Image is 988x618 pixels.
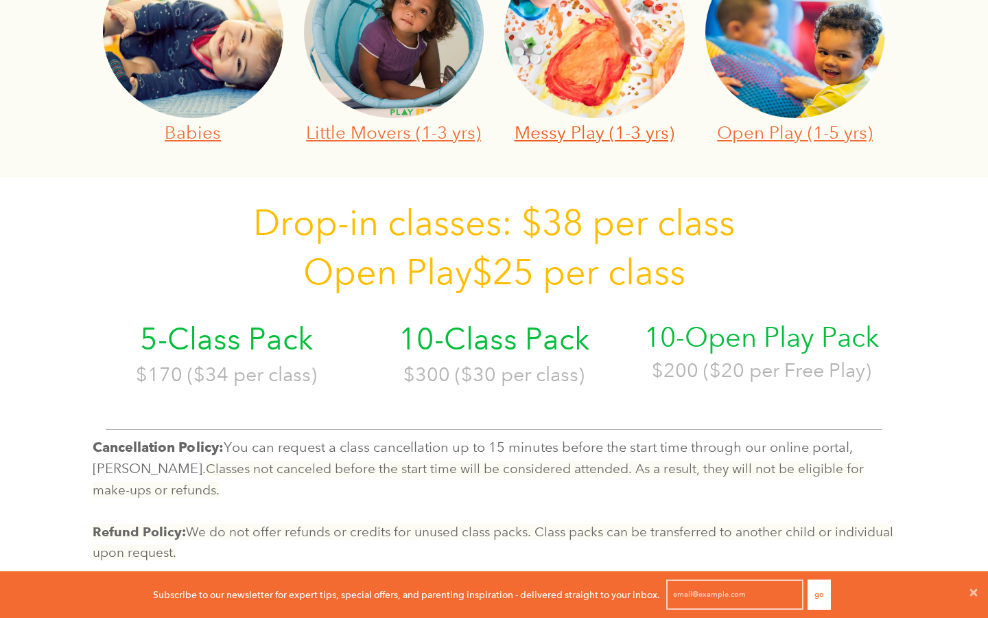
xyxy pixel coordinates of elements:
[93,439,224,455] span: Cancellation Policy:
[103,360,350,388] h1: $170 ($34 per class)
[472,251,685,293] span: $25 per class
[93,439,853,477] span: You can request a class cancellation up to 15 minutes before the start time through our online po...
[165,122,221,143] a: Babies
[93,524,186,540] strong: Refund Policy:
[808,580,831,610] button: Go
[717,122,873,143] a: Open Play (1-5 yrs)
[399,321,589,357] span: 10-Class Pack
[515,122,674,143] a: Messy Play (1-3 yrs)
[306,122,481,143] a: Little Movers (1-3 yrs)
[253,201,338,244] span: Drop
[303,251,472,293] span: Open Play
[93,524,893,560] span: We do not offer refunds or credits for unused class packs. Class packs can be transferred to anot...
[666,580,803,610] input: email@example.com
[644,321,879,354] span: 10-Open Play Pack
[370,360,617,388] h1: $300 ($30 per class)
[140,321,313,357] span: 5-Class Pack
[153,587,660,602] p: Subscribe to our newsletter for expert tips, special offers, and parenting inspiration - delivere...
[338,201,735,244] span: -in classes: $38 per class
[93,461,864,497] span: Classes not canceled before the start time will be considered attended. As a result, they will no...
[638,356,885,384] h1: $200 ($20 per Free Play)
